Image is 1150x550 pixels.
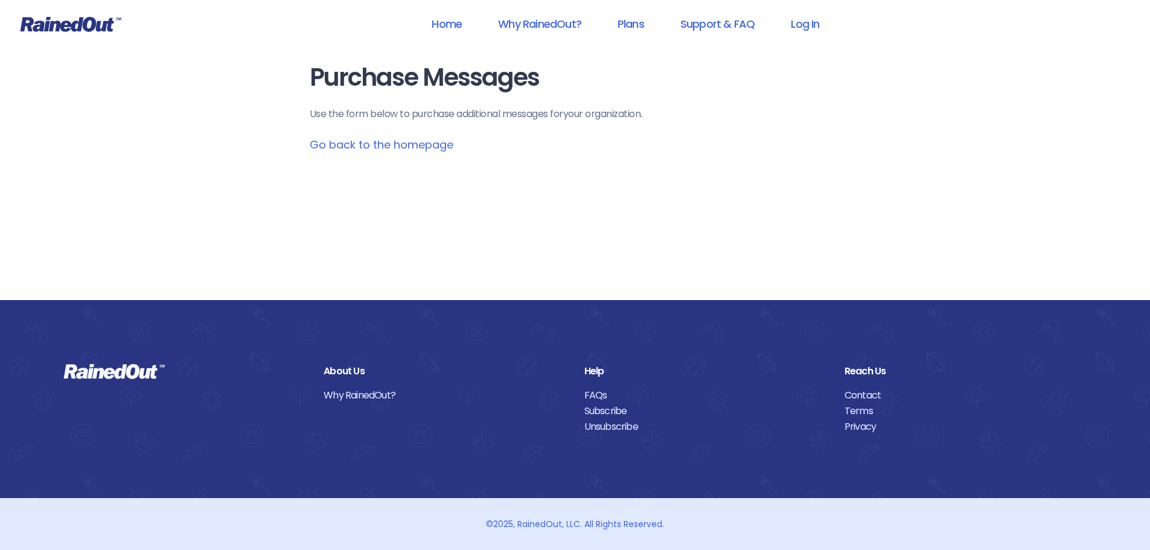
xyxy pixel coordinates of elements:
[602,10,660,37] a: Plans
[310,107,841,121] p: Use the form below to purchase additional messages for your organization .
[324,388,566,403] a: Why RainedOut?
[845,388,1087,403] a: Contact
[324,363,566,379] div: About Us
[845,363,1087,379] div: Reach Us
[482,10,597,37] a: Why RainedOut?
[775,10,835,37] a: Log In
[584,403,826,419] a: Subscribe
[845,403,1087,419] a: Terms
[416,10,478,37] a: Home
[310,64,841,91] h1: Purchase Messages
[310,137,453,152] a: Go back to the homepage
[584,419,826,435] a: Unsubscribe
[665,10,770,37] a: Support & FAQ
[845,419,1087,435] a: Privacy
[584,363,826,379] div: Help
[584,388,826,403] a: FAQs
